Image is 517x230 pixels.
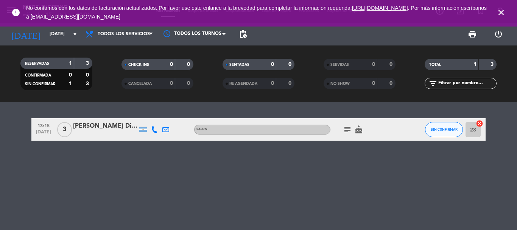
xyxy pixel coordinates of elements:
[271,81,274,86] strong: 0
[98,31,150,37] span: Todos los servicios
[288,81,293,86] strong: 0
[34,130,53,138] span: [DATE]
[34,121,53,130] span: 13:15
[330,82,350,86] span: NO SHOW
[352,5,408,11] a: [URL][DOMAIN_NAME]
[428,79,438,88] i: filter_list
[425,122,463,137] button: SIN CONFIRMAR
[288,62,293,67] strong: 0
[473,62,477,67] strong: 1
[170,62,173,67] strong: 0
[372,81,375,86] strong: 0
[187,62,192,67] strong: 0
[485,23,511,45] div: LOG OUT
[25,74,51,77] span: CONFIRMADA
[26,5,487,20] span: No contamos con los datos de facturación actualizados. Por favor use este enlance a la brevedad p...
[491,62,495,67] strong: 3
[229,63,249,67] span: SENTADAS
[468,30,477,39] span: print
[69,81,72,86] strong: 1
[6,26,46,42] i: [DATE]
[389,81,394,86] strong: 0
[70,30,79,39] i: arrow_drop_down
[438,79,496,88] input: Filtrar por nombre...
[26,5,487,20] a: . Por más información escríbanos a [EMAIL_ADDRESS][DOMAIN_NAME]
[25,82,55,86] span: SIN CONFIRMAR
[86,72,90,78] strong: 0
[57,122,72,137] span: 3
[170,81,173,86] strong: 0
[229,82,257,86] span: RE AGENDADA
[343,125,352,134] i: subject
[497,8,506,17] i: close
[86,61,90,66] strong: 3
[354,125,363,134] i: cake
[196,128,207,131] span: SALON
[476,120,483,127] i: cancel
[494,30,503,39] i: power_settings_new
[187,81,192,86] strong: 0
[69,72,72,78] strong: 0
[128,63,149,67] span: CHECK INS
[238,30,248,39] span: pending_actions
[330,63,349,67] span: SERVIDAS
[271,62,274,67] strong: 0
[389,62,394,67] strong: 0
[86,81,90,86] strong: 3
[128,82,152,86] span: CANCELADA
[25,62,49,66] span: RESERVADAS
[69,61,72,66] strong: 1
[73,121,137,131] div: [PERSON_NAME] Di [PERSON_NAME]
[11,8,20,17] i: error
[372,62,375,67] strong: 0
[431,127,458,131] span: SIN CONFIRMAR
[429,63,441,67] span: TOTAL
